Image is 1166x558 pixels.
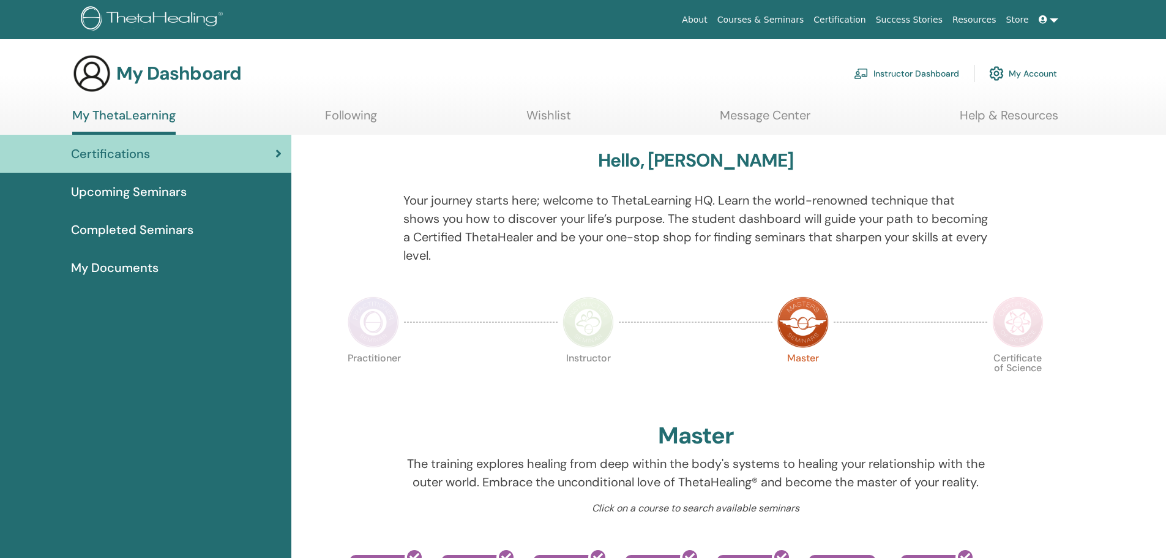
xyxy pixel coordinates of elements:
a: Following [325,108,377,132]
p: Click on a course to search available seminars [403,501,988,516]
img: Practitioner [348,296,399,348]
img: chalkboard-teacher.svg [854,68,869,79]
img: Instructor [562,296,614,348]
img: cog.svg [989,63,1004,84]
h3: Hello, [PERSON_NAME] [598,149,794,172]
a: Courses & Seminars [712,9,809,31]
img: Certificate of Science [992,296,1044,348]
img: Master [777,296,829,348]
p: Practitioner [348,353,399,405]
h2: Master [658,422,734,450]
span: Upcoming Seminars [71,183,187,201]
a: Wishlist [526,108,571,132]
a: Success Stories [871,9,947,31]
p: Instructor [562,353,614,405]
a: Message Center [720,108,810,132]
span: Completed Seminars [71,221,193,239]
p: Your journey starts here; welcome to ThetaLearning HQ. Learn the world-renowned technique that sh... [403,191,988,265]
a: About [677,9,712,31]
p: Master [777,353,829,405]
img: logo.png [81,6,227,34]
span: My Documents [71,258,159,277]
a: My Account [989,60,1057,87]
a: My ThetaLearning [72,108,176,135]
p: The training explores healing from deep within the body's systems to healing your relationship wi... [403,454,988,491]
h3: My Dashboard [116,62,241,85]
img: generic-user-icon.jpg [72,54,111,93]
a: Instructor Dashboard [854,60,959,87]
a: Help & Resources [960,108,1058,132]
a: Store [1001,9,1034,31]
a: Resources [947,9,1001,31]
p: Certificate of Science [992,353,1044,405]
a: Certification [809,9,870,31]
span: Certifications [71,145,150,163]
